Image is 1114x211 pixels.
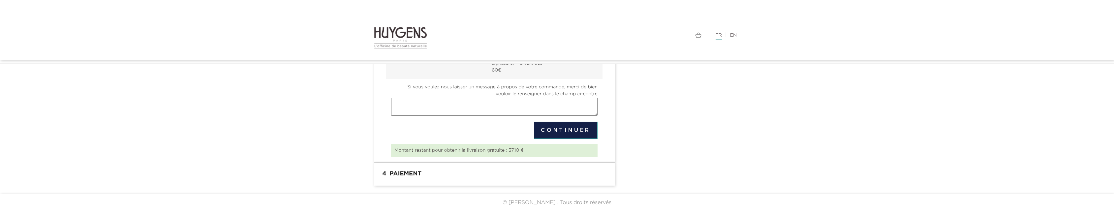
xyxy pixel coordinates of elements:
[394,148,524,153] span: Montant restant pour obtenir la livraison gratuite : 37,10 €
[562,31,740,39] div: |
[379,167,389,181] span: 4
[5,199,1109,207] div: © [PERSON_NAME] . Tous droits réservés
[379,167,610,181] h1: Paiement
[391,84,598,98] label: Si vous voulez nous laisser un message à propos de votre commande, merci de bien vouloir le rense...
[374,26,427,49] img: Huygens logo
[534,122,598,139] button: Continuer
